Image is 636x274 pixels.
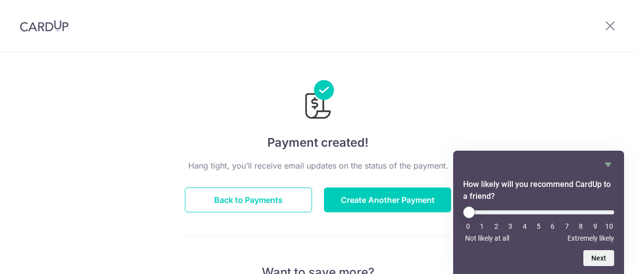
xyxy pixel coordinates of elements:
button: Create Another Payment [324,187,451,212]
button: Next question [583,250,614,266]
h4: Payment created! [185,134,451,152]
img: Payments [302,80,334,122]
button: Hide survey [602,159,614,171]
li: 4 [520,222,530,230]
li: 2 [491,222,501,230]
li: 9 [590,222,600,230]
li: 7 [562,222,572,230]
div: How likely will you recommend CardUp to a friend? Select an option from 0 to 10, with 0 being Not... [463,159,614,266]
li: 0 [463,222,473,230]
div: How likely will you recommend CardUp to a friend? Select an option from 0 to 10, with 0 being Not... [463,206,614,242]
button: Back to Payments [185,187,312,212]
p: Hang tight, you’ll receive email updates on the status of the payment. [185,160,451,172]
h2: How likely will you recommend CardUp to a friend? Select an option from 0 to 10, with 0 being Not... [463,179,614,202]
li: 10 [604,222,614,230]
span: Extremely likely [567,234,614,242]
li: 3 [505,222,515,230]
img: CardUp [20,20,69,32]
li: 6 [548,222,557,230]
li: 1 [477,222,487,230]
li: 8 [576,222,586,230]
span: Not likely at all [465,234,509,242]
li: 5 [534,222,544,230]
